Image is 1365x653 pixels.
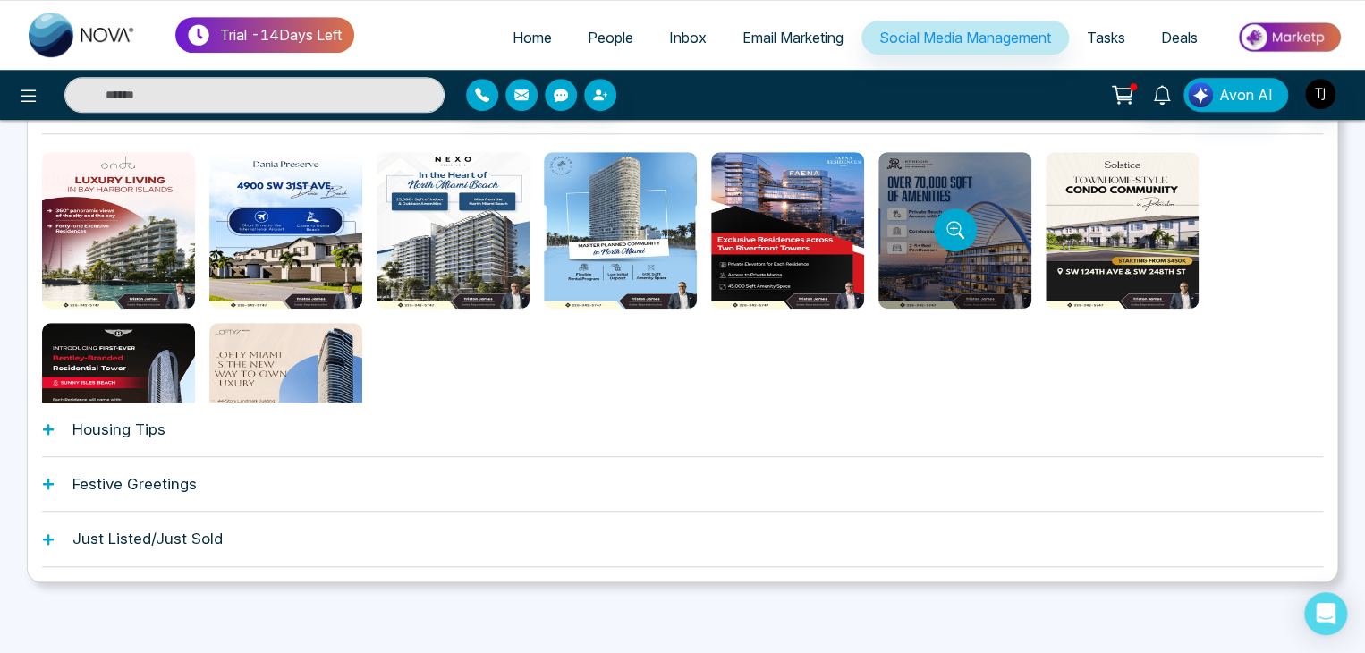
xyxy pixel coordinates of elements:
[1219,84,1273,106] span: Avon AI
[879,29,1051,47] span: Social Media Management
[495,21,570,55] a: Home
[570,21,651,55] a: People
[1087,29,1125,47] span: Tasks
[1305,79,1335,109] img: User Avatar
[861,21,1069,55] a: Social Media Management
[220,24,342,46] p: Trial - 14 Days Left
[1069,21,1143,55] a: Tasks
[725,21,861,55] a: Email Marketing
[513,29,552,47] span: Home
[1161,29,1198,47] span: Deals
[72,420,165,438] h1: Housing Tips
[1225,17,1354,57] img: Market-place.gif
[669,29,707,47] span: Inbox
[29,13,136,57] img: Nova CRM Logo
[1188,82,1213,107] img: Lead Flow
[934,208,977,251] button: Preview template
[72,475,197,493] h1: Festive Greetings
[651,21,725,55] a: Inbox
[1143,21,1216,55] a: Deals
[1183,78,1288,112] button: Avon AI
[588,29,633,47] span: People
[742,29,844,47] span: Email Marketing
[1304,592,1347,635] div: Open Intercom Messenger
[72,530,223,547] h1: Just Listed/Just Sold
